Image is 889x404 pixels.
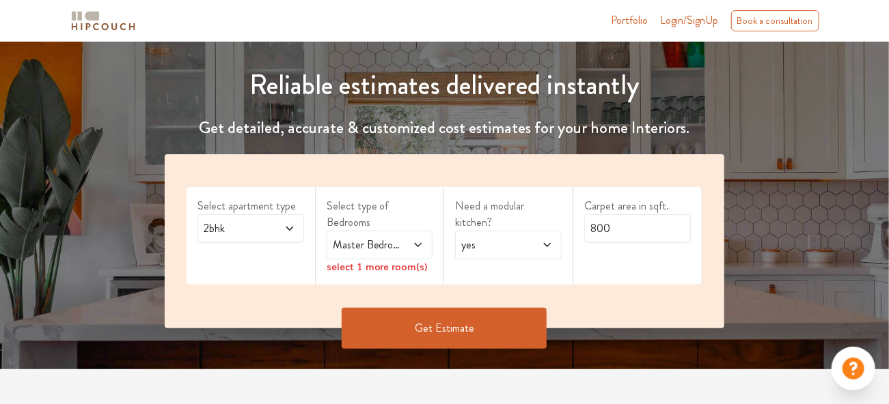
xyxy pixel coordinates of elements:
h4: Get detailed, accurate & customized cost estimates for your home Interiors. [156,118,733,138]
label: Carpet area in sqft. [584,198,691,214]
div: Book a consultation [731,10,819,31]
label: Select apartment type [197,198,304,214]
a: Portfolio [612,12,648,29]
button: Get Estimate [342,308,547,349]
label: Need a modular kitchen? [455,198,562,231]
input: Enter area sqft [584,214,691,243]
img: logo-horizontal.svg [69,9,137,33]
span: logo-horizontal.svg [69,5,137,36]
span: Master Bedroom [330,237,400,253]
div: select 1 more room(s) [327,259,433,274]
span: Login/SignUp [661,12,719,28]
h1: Reliable estimates delivered instantly [156,69,733,102]
span: yes [459,237,529,253]
label: Select type of Bedrooms [327,198,433,231]
span: 2bhk [201,220,271,237]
